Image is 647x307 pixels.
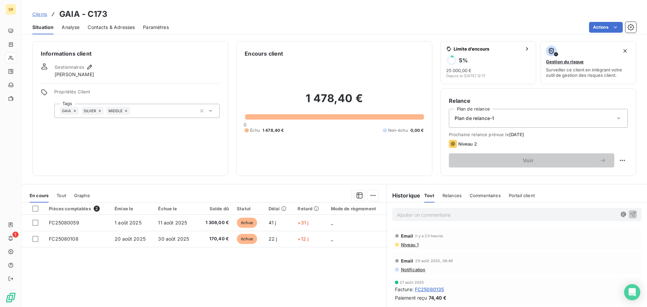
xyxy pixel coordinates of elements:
[298,236,308,242] span: +12 j
[5,4,16,15] div: SR
[395,286,413,293] span: Facture :
[202,219,229,226] span: 1 308,00 €
[32,11,47,17] span: Clients
[269,206,290,211] div: Délai
[387,191,421,199] h6: Historique
[88,24,135,31] span: Contacts & Adresses
[30,193,49,198] span: En cours
[62,24,80,31] span: Analyse
[55,71,94,78] span: [PERSON_NAME]
[32,24,54,31] span: Situation
[440,41,536,84] button: Limite d’encours5%25 000,00 €Depuis le [DATE] 12:17
[202,236,229,242] span: 170,40 €
[388,127,408,133] span: Non-échu
[74,193,90,198] span: Graphe
[459,57,468,64] h6: 5 %
[84,109,96,113] span: SILVER
[244,122,246,127] span: 0
[410,127,424,133] span: 0,00 €
[331,220,333,225] span: _
[400,280,424,284] span: 27 août 2025
[115,220,142,225] span: 1 août 2025
[400,242,419,247] span: Niveau 1
[54,89,220,98] span: Propriétés Client
[446,68,471,73] span: 25 000,00 €
[331,206,382,211] div: Mode de règmement
[12,232,19,238] span: 1
[269,236,277,242] span: 22 j
[49,236,79,242] span: FC25080108
[458,141,477,147] span: Niveau 2
[263,127,284,133] span: 1 478,40 €
[449,97,628,105] h6: Relance
[269,220,276,225] span: 41 j
[509,132,524,137] span: [DATE]
[449,153,614,167] button: Voir
[429,294,446,301] span: 74,40 €
[446,74,485,78] span: Depuis le [DATE] 12:17
[546,67,630,78] span: Surveiller ce client en intégrant votre outil de gestion des risques client.
[62,109,71,113] span: GAIA
[250,127,260,133] span: Échu
[158,206,193,211] div: Échue le
[298,206,322,211] div: Retard
[455,115,494,122] span: Plan de relance-1
[298,220,308,225] span: +31 j
[331,236,333,242] span: _
[540,41,636,84] button: Gestion du risqueSurveiller ce client en intégrant votre outil de gestion des risques client.
[245,50,283,58] h6: Encours client
[454,46,522,52] span: Limite d’encours
[395,294,427,301] span: Paiement reçu
[237,218,257,228] span: échue
[32,11,47,18] a: Clients
[401,233,413,239] span: Email
[41,50,220,58] h6: Informations client
[5,292,16,303] img: Logo LeanPay
[400,267,426,272] span: Notification
[509,193,535,198] span: Portail client
[449,132,628,137] span: Prochaine relance prévue le
[457,158,599,163] span: Voir
[49,220,79,225] span: FC25080059
[470,193,501,198] span: Commentaires
[624,284,640,300] div: Open Intercom Messenger
[237,206,260,211] div: Statut
[589,22,623,33] button: Actions
[401,258,413,264] span: Email
[130,108,135,114] input: Ajouter une valeur
[109,109,123,113] span: MIDDLE
[424,193,434,198] span: Tout
[202,206,229,211] div: Solde dû
[237,234,257,244] span: échue
[415,286,444,293] span: FC25080135
[57,193,66,198] span: Tout
[55,64,84,70] span: Gestionnaires
[245,92,424,112] h2: 1 478,40 €
[115,236,146,242] span: 20 août 2025
[415,234,443,238] span: il y a 23 heures
[94,206,100,212] span: 2
[143,24,169,31] span: Paramètres
[59,8,107,20] h3: GAIA - C173
[49,206,106,212] div: Pièces comptables
[442,193,462,198] span: Relances
[115,206,150,211] div: Émise le
[158,220,187,225] span: 11 août 2025
[415,259,453,263] span: 29 août 2025, 08:49
[158,236,189,242] span: 30 août 2025
[546,59,584,64] span: Gestion du risque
